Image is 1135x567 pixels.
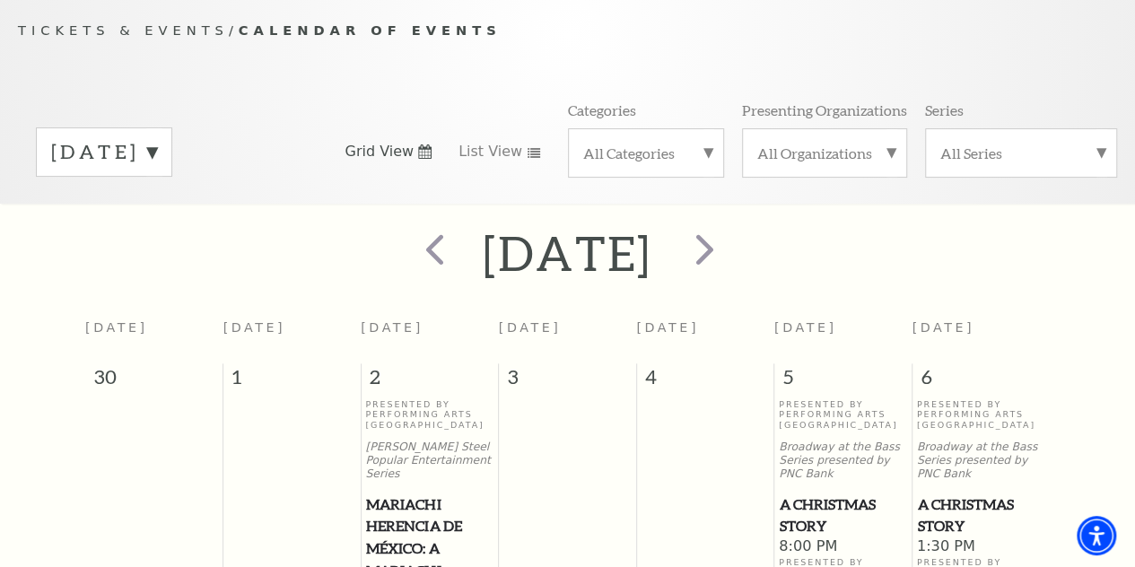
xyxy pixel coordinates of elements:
span: 8:00 PM [779,537,907,557]
label: All Categories [583,144,710,162]
span: [DATE] [361,320,423,335]
button: prev [400,221,466,284]
p: Broadway at the Bass Series presented by PNC Bank [779,441,907,480]
button: next [669,221,735,284]
span: 2 [362,363,499,399]
label: [DATE] [51,138,157,166]
label: All Series [940,144,1102,162]
span: Grid View [345,142,414,161]
span: 1 [223,363,361,399]
span: Tickets & Events [18,22,229,38]
span: Calendar of Events [239,22,502,38]
p: Broadway at the Bass Series presented by PNC Bank [917,441,1046,480]
p: Series [925,100,964,119]
span: [DATE] [85,320,148,335]
p: [PERSON_NAME] Steel Popular Entertainment Series [365,441,493,480]
span: A Christmas Story [918,493,1045,537]
span: A Christmas Story [780,493,906,537]
label: All Organizations [757,144,892,162]
span: List View [458,142,522,161]
p: Presenting Organizations [742,100,907,119]
span: 6 [912,363,1050,399]
span: [DATE] [223,320,286,335]
span: 3 [499,363,636,399]
a: A Christmas Story [917,493,1046,537]
p: Presented By Performing Arts [GEOGRAPHIC_DATA] [917,399,1046,430]
p: / [18,20,1117,42]
p: Presented By Performing Arts [GEOGRAPHIC_DATA] [365,399,493,430]
div: Accessibility Menu [1077,516,1116,555]
span: 1:30 PM [917,537,1046,557]
span: 5 [774,363,912,399]
span: [DATE] [499,320,562,335]
p: Categories [568,100,636,119]
span: 30 [85,363,223,399]
span: [DATE] [636,320,699,335]
h2: [DATE] [483,224,652,282]
span: [DATE] [912,320,974,335]
span: [DATE] [774,320,837,335]
span: 4 [637,363,774,399]
a: A Christmas Story [779,493,907,537]
p: Presented By Performing Arts [GEOGRAPHIC_DATA] [779,399,907,430]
